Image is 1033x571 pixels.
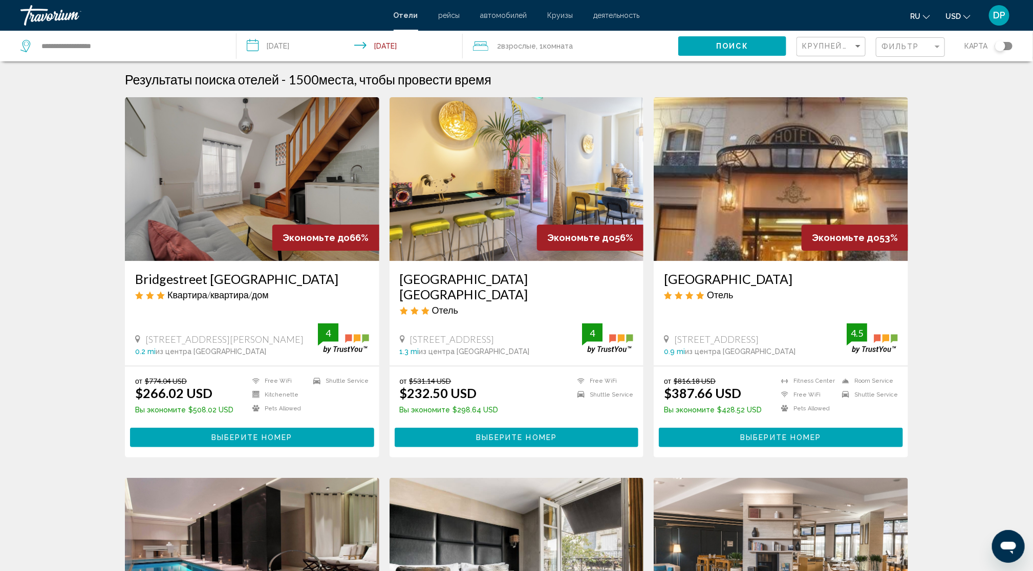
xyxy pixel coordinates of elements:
div: 53% [802,225,908,251]
span: Вы экономите [400,406,450,414]
del: $774.04 USD [145,377,187,385]
button: Выберите номер [659,428,903,447]
li: Kitchenette [247,390,308,399]
a: Круизы [548,11,573,19]
div: 3 star Apartment [135,289,369,300]
del: $816.18 USD [674,377,716,385]
a: [GEOGRAPHIC_DATA] [664,271,898,287]
a: Выберите номер [130,430,374,442]
img: Hotel image [654,97,908,261]
span: Поиск [717,42,749,51]
li: Pets Allowed [776,404,837,413]
span: - [282,72,286,87]
span: 0.9 mi [664,347,685,356]
span: USD [945,12,961,20]
span: Вы экономите [135,406,186,414]
img: trustyou-badge.svg [318,323,369,354]
span: Комната [544,42,573,50]
span: Экономьте до [812,232,879,243]
a: Bridgestreet [GEOGRAPHIC_DATA] [135,271,369,287]
span: [STREET_ADDRESS] [410,334,494,345]
span: 1.3 mi [400,347,419,356]
span: , 1 [536,39,573,53]
span: автомобилей [481,11,527,19]
span: Экономьте до [283,232,350,243]
p: $428.52 USD [664,406,762,414]
li: Room Service [837,377,898,385]
button: Выберите номер [130,428,374,447]
button: Change currency [945,9,971,24]
li: Free WiFi [572,377,633,385]
span: Фильтр [881,42,919,51]
p: $508.02 USD [135,406,233,414]
span: Выберите номер [476,434,557,442]
button: Выберите номер [395,428,639,447]
div: 4 star Hotel [664,289,898,300]
span: [STREET_ADDRESS][PERSON_NAME] [145,334,304,345]
span: от [400,377,407,385]
div: 4 [582,327,602,339]
li: Shuttle Service [837,390,898,399]
button: Toggle map [987,41,1013,51]
span: из центра [GEOGRAPHIC_DATA] [156,347,266,356]
img: trustyou-badge.svg [847,323,898,354]
span: от [664,377,671,385]
li: Pets Allowed [247,404,308,413]
a: Отели [394,11,418,19]
span: Взрослые [502,42,536,50]
span: Отель [707,289,733,300]
a: [GEOGRAPHIC_DATA] [GEOGRAPHIC_DATA] [400,271,634,302]
div: 66% [272,225,379,251]
div: 56% [537,225,643,251]
span: Квартира/квартира/дом [167,289,269,300]
span: из центра [GEOGRAPHIC_DATA] [419,347,530,356]
span: DP [993,10,1005,20]
li: Shuttle Service [308,377,369,385]
a: рейсы [439,11,460,19]
li: Fitness Center [776,377,837,385]
div: 3 star Hotel [400,304,634,316]
a: Выберите номер [395,430,639,442]
span: Выберите номер [740,434,821,442]
a: Travorium [20,5,383,26]
mat-select: Sort by [802,42,863,51]
p: $298.64 USD [400,406,499,414]
iframe: Кнопка запуска окна обмена сообщениями [992,530,1025,563]
button: Check-in date: Dec 1, 2025 Check-out date: Dec 3, 2025 [236,31,463,61]
span: карта [964,39,987,53]
button: Поиск [678,36,786,55]
li: Free WiFi [776,390,837,399]
img: Hotel image [390,97,644,261]
span: ru [910,12,920,20]
span: Отель [432,304,458,316]
button: User Menu [986,5,1013,26]
button: Change language [910,9,930,24]
span: 2 [498,39,536,53]
li: Shuttle Service [572,390,633,399]
span: от [135,377,142,385]
span: Экономьте до [547,232,615,243]
span: места, чтобы провести время [319,72,491,87]
a: деятельность [594,11,640,19]
img: Hotel image [125,97,379,261]
li: Free WiFi [247,377,308,385]
div: 4.5 [847,327,867,339]
del: $531.14 USD [410,377,451,385]
h1: Результаты поиска отелей [125,72,279,87]
span: 0.2 mi [135,347,156,356]
span: Крупнейшие сбережения [802,42,924,50]
h2: 1500 [288,72,491,87]
div: 4 [318,327,338,339]
ins: $266.02 USD [135,385,212,401]
span: из центра [GEOGRAPHIC_DATA] [685,347,795,356]
span: [STREET_ADDRESS] [674,334,759,345]
ins: $387.66 USD [664,385,741,401]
